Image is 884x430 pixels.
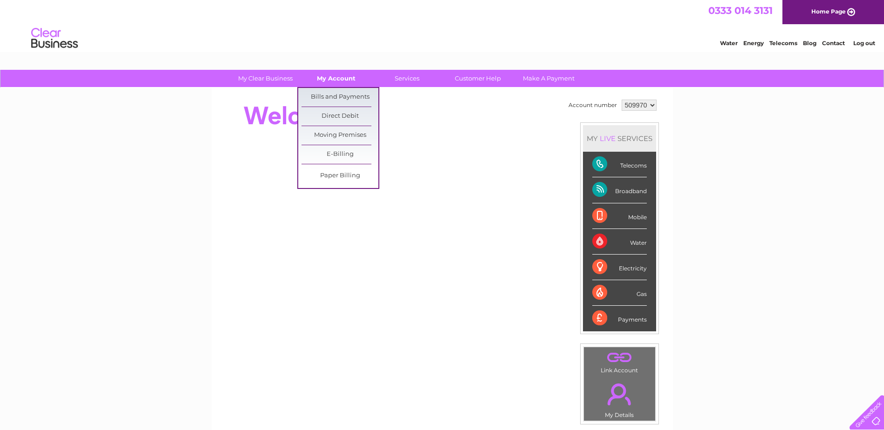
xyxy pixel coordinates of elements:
[592,306,647,331] div: Payments
[302,167,378,185] a: Paper Billing
[302,126,378,145] a: Moving Premises
[31,24,78,53] img: logo.png
[510,70,587,87] a: Make A Payment
[592,152,647,177] div: Telecoms
[592,280,647,306] div: Gas
[822,40,845,47] a: Contact
[853,40,875,47] a: Log out
[743,40,764,47] a: Energy
[302,88,378,107] a: Bills and Payments
[227,70,304,87] a: My Clear Business
[586,378,653,410] a: .
[302,107,378,126] a: Direct Debit
[592,177,647,203] div: Broadband
[439,70,516,87] a: Customer Help
[298,70,375,87] a: My Account
[598,134,617,143] div: LIVE
[586,349,653,366] a: .
[592,229,647,255] div: Water
[592,203,647,229] div: Mobile
[708,5,773,16] a: 0333 014 3131
[222,5,663,45] div: Clear Business is a trading name of Verastar Limited (registered in [GEOGRAPHIC_DATA] No. 3667643...
[583,376,656,421] td: My Details
[592,255,647,280] div: Electricity
[302,145,378,164] a: E-Billing
[566,97,619,113] td: Account number
[803,40,816,47] a: Blog
[583,347,656,376] td: Link Account
[369,70,445,87] a: Services
[769,40,797,47] a: Telecoms
[720,40,738,47] a: Water
[583,125,656,152] div: MY SERVICES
